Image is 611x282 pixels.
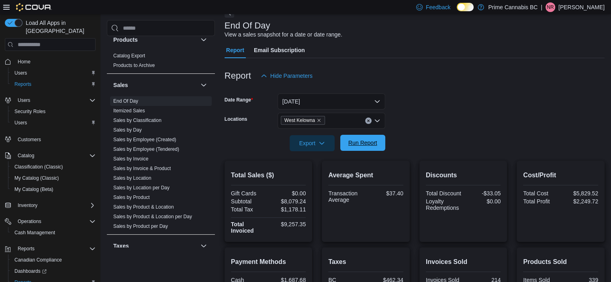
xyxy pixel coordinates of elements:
[547,2,554,12] span: NR
[14,57,34,67] a: Home
[18,245,35,252] span: Reports
[2,216,99,227] button: Operations
[11,118,96,128] span: Users
[113,213,192,220] span: Sales by Product & Location per Day
[113,175,151,181] span: Sales by Location
[231,170,306,180] h2: Total Sales ($)
[365,118,372,124] button: Clear input
[113,223,168,229] span: Sales by Product per Day
[11,68,96,78] span: Users
[270,221,306,227] div: $9,257.35
[11,255,96,265] span: Canadian Compliance
[8,172,99,184] button: My Catalog (Classic)
[465,198,501,205] div: $0.00
[284,116,315,124] span: West Kelowna
[18,202,37,209] span: Inventory
[317,118,321,123] button: Remove West Kelowna from selection in this group
[113,118,161,123] a: Sales by Classification
[14,134,96,144] span: Customers
[113,36,138,44] h3: Products
[14,57,96,67] span: Home
[541,2,542,12] p: |
[113,36,197,44] button: Products
[231,206,267,213] div: Total Tax
[11,107,96,116] span: Security Roles
[368,190,403,197] div: $37.40
[113,165,171,172] span: Sales by Invoice & Product
[14,151,96,160] span: Catalog
[546,2,555,12] div: Nathan Russo
[465,190,501,197] div: -$33.05
[18,136,41,143] span: Customers
[426,257,501,267] h2: Invoices Sold
[340,135,385,151] button: Run Report
[113,185,170,191] a: Sales by Location per Day
[523,170,598,180] h2: Cost/Profit
[14,257,62,263] span: Canadian Compliance
[426,170,501,180] h2: Discounts
[113,156,148,162] a: Sales by Invoice
[2,150,99,161] button: Catalog
[225,30,342,39] div: View a sales snapshot for a date or date range.
[113,175,151,181] a: Sales by Location
[18,97,30,103] span: Users
[231,190,267,197] div: Gift Cards
[348,139,377,147] span: Run Report
[8,79,99,90] button: Reports
[2,200,99,211] button: Inventory
[2,133,99,145] button: Customers
[11,79,35,89] a: Reports
[290,135,335,151] button: Export
[8,106,99,117] button: Security Roles
[14,217,96,226] span: Operations
[113,81,197,89] button: Sales
[11,266,50,276] a: Dashboards
[113,81,128,89] h3: Sales
[231,257,306,267] h2: Payment Methods
[8,254,99,266] button: Canadian Compliance
[14,120,27,126] span: Users
[14,217,45,226] button: Operations
[113,62,155,69] span: Products to Archive
[14,135,44,144] a: Customers
[270,72,313,80] span: Hide Parameters
[281,116,325,125] span: West Kelowna
[113,127,142,133] span: Sales by Day
[374,118,380,124] button: Open list of options
[8,161,99,172] button: Classification (Classic)
[523,190,559,197] div: Total Cost
[14,151,37,160] button: Catalog
[14,108,45,115] span: Security Roles
[294,135,330,151] span: Export
[14,81,31,87] span: Reports
[562,198,598,205] div: $2,249.72
[11,185,57,194] a: My Catalog (Beta)
[14,244,38,254] button: Reports
[199,35,208,45] button: Products
[113,136,176,143] span: Sales by Employee (Created)
[426,3,450,11] span: Feedback
[113,108,145,114] a: Itemized Sales
[113,204,174,210] a: Sales by Product & Location
[457,3,474,11] input: Dark Mode
[11,79,96,89] span: Reports
[488,2,537,12] p: Prime Cannabis BC
[231,198,267,205] div: Subtotal
[562,190,598,197] div: $5,829.52
[14,201,41,210] button: Inventory
[18,218,41,225] span: Operations
[113,98,138,104] a: End Of Day
[14,244,96,254] span: Reports
[558,2,605,12] p: [PERSON_NAME]
[254,42,305,58] span: Email Subscription
[14,95,96,105] span: Users
[2,243,99,254] button: Reports
[18,59,31,65] span: Home
[113,242,129,250] h3: Taxes
[113,194,150,201] span: Sales by Product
